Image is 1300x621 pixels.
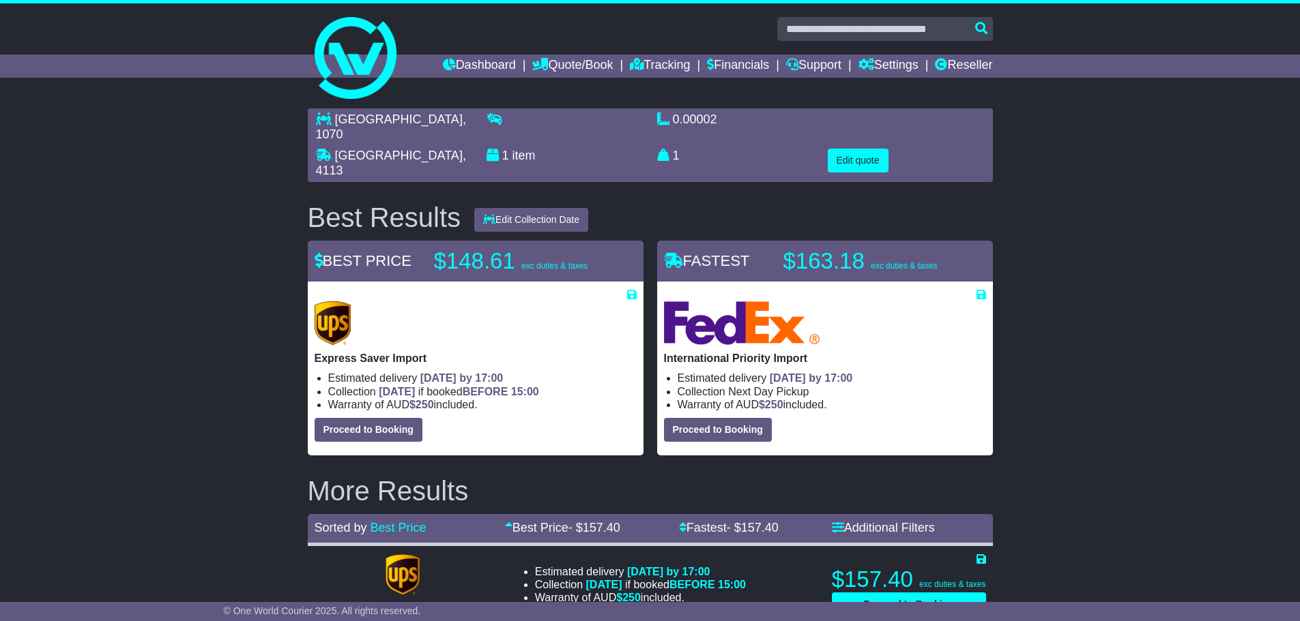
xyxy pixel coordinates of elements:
[434,247,605,275] p: $148.61
[443,55,516,78] a: Dashboard
[858,55,919,78] a: Settings
[502,149,509,162] span: 1
[669,579,715,590] span: BEFORE
[315,301,351,345] img: UPS (new): Express Saver Import
[301,202,468,232] div: Best Results
[664,418,772,442] button: Proceed to Booking
[664,352,986,365] p: International Priority Import
[765,399,783,410] span: 250
[505,521,620,534] a: Best Price- $157.40
[586,579,622,590] span: [DATE]
[316,112,466,141] span: , 1070
[673,112,717,126] span: 0.00002
[630,55,690,78] a: Tracking
[583,521,620,534] span: 157.40
[535,565,746,578] li: Estimated delivery
[678,385,986,398] li: Collection
[474,208,588,232] button: Edit Collection Date
[627,566,710,577] span: [DATE] by 17:00
[727,521,779,534] span: - $
[828,149,889,172] button: Edit quote
[416,399,434,410] span: 250
[568,521,620,534] span: - $
[770,372,853,384] span: [DATE] by 17:00
[919,579,985,589] span: exc duties & taxes
[832,566,986,593] p: $157.40
[386,554,420,595] img: UPS (new): Express Import
[315,352,637,365] p: Express Saver Import
[832,521,935,534] a: Additional Filters
[616,592,641,603] span: $
[409,399,434,410] span: $
[786,55,841,78] a: Support
[371,521,427,534] a: Best Price
[673,149,680,162] span: 1
[521,261,588,271] span: exc duties & taxes
[511,386,539,397] span: 15:00
[741,521,779,534] span: 157.40
[335,149,463,162] span: [GEOGRAPHIC_DATA]
[512,149,536,162] span: item
[328,398,637,411] li: Warranty of AUD included.
[832,592,986,616] button: Proceed to Booking
[586,579,746,590] span: if booked
[664,252,750,269] span: FASTEST
[224,605,421,616] span: © One World Courier 2025. All rights reserved.
[707,55,769,78] a: Financials
[328,372,637,384] li: Estimated delivery
[759,399,783,410] span: $
[308,476,993,506] h2: More Results
[315,521,367,534] span: Sorted by
[532,55,613,78] a: Quote/Book
[379,386,415,397] span: [DATE]
[535,578,746,591] li: Collection
[335,112,463,126] span: [GEOGRAPHIC_DATA]
[678,372,986,384] li: Estimated delivery
[379,386,538,397] span: if booked
[315,252,411,269] span: BEST PRICE
[316,149,466,177] span: , 4113
[420,372,504,384] span: [DATE] by 17:00
[728,386,809,397] span: Next Day Pickup
[328,385,637,398] li: Collection
[315,418,422,442] button: Proceed to Booking
[935,55,992,78] a: Reseller
[622,592,641,603] span: 250
[871,261,937,271] span: exc duties & taxes
[678,398,986,411] li: Warranty of AUD included.
[718,579,746,590] span: 15:00
[463,386,508,397] span: BEFORE
[679,521,779,534] a: Fastest- $157.40
[535,591,746,604] li: Warranty of AUD included.
[783,247,954,275] p: $163.18
[664,301,820,345] img: FedEx Express: International Priority Import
